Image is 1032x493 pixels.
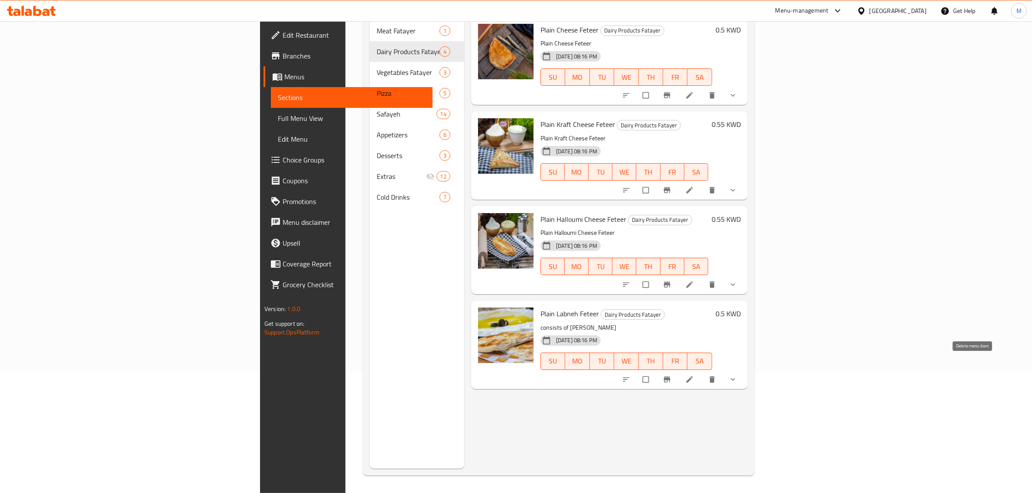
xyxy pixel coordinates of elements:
[568,166,585,178] span: MO
[636,163,660,181] button: TH
[370,41,464,62] div: Dairy Products Fatayer4
[661,258,684,275] button: FR
[284,71,426,82] span: Menus
[593,71,611,84] span: TU
[436,109,450,119] div: items
[685,91,696,100] a: Edit menu item
[640,166,657,178] span: TH
[618,355,635,367] span: WE
[440,131,450,139] span: 6
[601,310,664,320] span: Dairy Products Fatayer
[565,258,589,275] button: MO
[723,86,744,105] button: show more
[617,86,638,105] button: sort-choices
[264,25,433,45] a: Edit Restaurant
[439,88,450,98] div: items
[640,260,657,273] span: TH
[658,86,678,105] button: Branch-specific-item
[712,118,741,130] h6: 0.55 KWD
[614,353,638,370] button: WE
[370,62,464,83] div: Vegetables Fatayer3
[703,370,723,389] button: delete
[667,355,684,367] span: FR
[589,258,612,275] button: TU
[553,242,601,250] span: [DATE] 08:16 PM
[590,353,614,370] button: TU
[618,71,635,84] span: WE
[377,130,439,140] span: Appetizers
[616,260,633,273] span: WE
[283,155,426,165] span: Choice Groups
[568,260,585,273] span: MO
[540,163,565,181] button: SU
[278,92,426,103] span: Sections
[264,233,433,253] a: Upsell
[436,171,450,182] div: items
[540,322,712,333] p: consists of [PERSON_NAME]
[478,118,534,174] img: Plain Kraft Cheese Feteer
[540,307,599,320] span: Plain Labneh Feteer
[775,6,829,16] div: Menu-management
[370,20,464,41] div: Meat Fatayer1
[439,150,450,161] div: items
[544,71,562,84] span: SU
[440,68,450,77] span: 3
[661,163,684,181] button: FR
[729,186,737,195] svg: Show Choices
[687,353,712,370] button: SA
[565,68,589,86] button: MO
[589,163,612,181] button: TU
[439,130,450,140] div: items
[478,213,534,269] img: Plain Halloumi Cheese Feteer
[439,46,450,57] div: items
[617,370,638,389] button: sort-choices
[638,371,656,388] span: Select to update
[377,26,439,36] div: Meat Fatayer
[614,68,638,86] button: WE
[638,182,656,198] span: Select to update
[264,327,319,338] a: Support.OpsPlatform
[592,260,609,273] span: TU
[439,192,450,202] div: items
[684,163,708,181] button: SA
[684,258,708,275] button: SA
[264,191,433,212] a: Promotions
[283,51,426,61] span: Branches
[663,353,687,370] button: FR
[723,275,744,294] button: show more
[540,133,708,144] p: Plain Kraft Cheese Feteer
[544,355,562,367] span: SU
[658,181,678,200] button: Branch-specific-item
[723,181,744,200] button: show more
[264,149,433,170] a: Choice Groups
[590,68,614,86] button: TU
[377,150,439,161] span: Desserts
[685,186,696,195] a: Edit menu item
[370,187,464,208] div: Cold Drinks7
[658,370,678,389] button: Branch-specific-item
[377,171,426,182] span: Extras
[440,27,450,35] span: 1
[664,166,681,178] span: FR
[377,67,439,78] div: Vegetables Fatayer
[642,71,660,84] span: TH
[729,91,737,100] svg: Show Choices
[271,87,433,108] a: Sections
[601,26,664,36] span: Dairy Products Fatayer
[729,375,737,384] svg: Show Choices
[370,166,464,187] div: Extras12
[691,355,708,367] span: SA
[642,355,660,367] span: TH
[283,30,426,40] span: Edit Restaurant
[664,260,681,273] span: FR
[478,308,534,363] img: Plain Labneh Feteer
[703,86,723,105] button: delete
[617,275,638,294] button: sort-choices
[287,303,300,315] span: 1.0.0
[370,17,464,211] nav: Menu sections
[540,68,565,86] button: SU
[377,46,439,57] div: Dairy Products Fatayer
[638,276,656,293] span: Select to update
[540,353,565,370] button: SU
